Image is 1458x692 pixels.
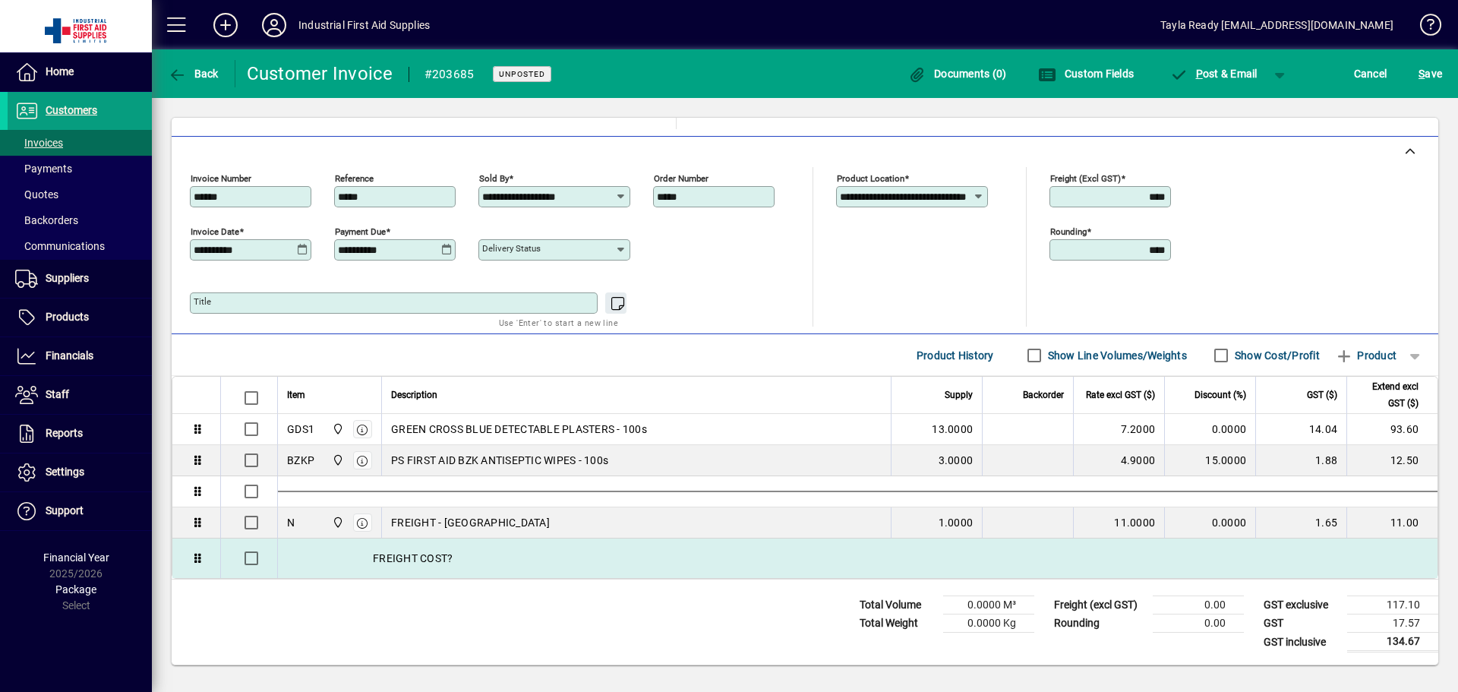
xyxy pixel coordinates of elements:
[8,260,152,298] a: Suppliers
[1164,414,1255,445] td: 0.0000
[328,452,346,469] span: INDUSTRIAL FIRST AID SUPPLIES LTD
[278,539,1437,578] div: FREIGHT COST?
[1153,615,1244,633] td: 0.00
[1196,68,1203,80] span: P
[945,387,973,403] span: Supply
[479,173,509,184] mat-label: Sold by
[939,515,974,530] span: 1.0000
[391,453,608,468] span: PS FIRST AID BZK ANTISEPTIC WIPES - 100s
[1083,515,1155,530] div: 11.0000
[1034,60,1138,87] button: Custom Fields
[1335,343,1396,368] span: Product
[8,376,152,414] a: Staff
[1046,596,1153,615] td: Freight (excl GST)
[1415,60,1446,87] button: Save
[335,226,386,237] mat-label: Payment due
[328,421,346,438] span: INDUSTRIAL FIRST AID SUPPLIES LTD
[499,69,545,79] span: Unposted
[15,240,105,252] span: Communications
[15,163,72,175] span: Payments
[287,387,305,403] span: Item
[8,233,152,259] a: Communications
[8,130,152,156] a: Invoices
[1327,342,1404,369] button: Product
[328,514,346,531] span: INDUSTRIAL FIRST AID SUPPLIES LTD
[1256,633,1347,652] td: GST inclusive
[287,453,314,468] div: BZKP
[1347,633,1438,652] td: 134.67
[1354,62,1387,86] span: Cancel
[1169,68,1258,80] span: ost & Email
[932,422,973,437] span: 13.0000
[1162,60,1265,87] button: Post & Email
[250,11,298,39] button: Profile
[1255,414,1346,445] td: 14.04
[46,466,84,478] span: Settings
[1419,68,1425,80] span: S
[1160,13,1393,37] div: Tayla Ready [EMAIL_ADDRESS][DOMAIN_NAME]
[8,415,152,453] a: Reports
[391,515,550,530] span: FREIGHT - [GEOGRAPHIC_DATA]
[1050,173,1121,184] mat-label: Freight (excl GST)
[391,387,437,403] span: Description
[1153,596,1244,615] td: 0.00
[1346,507,1437,539] td: 11.00
[424,62,475,87] div: #203685
[1023,387,1064,403] span: Backorder
[8,156,152,182] a: Payments
[904,60,1011,87] button: Documents (0)
[8,299,152,337] a: Products
[1046,615,1153,633] td: Rounding
[943,615,1034,633] td: 0.0000 Kg
[194,296,211,307] mat-label: Title
[168,68,219,80] span: Back
[46,504,84,517] span: Support
[1409,3,1439,52] a: Knowledge Base
[191,173,251,184] mat-label: Invoice number
[46,104,97,116] span: Customers
[335,173,374,184] mat-label: Reference
[1419,62,1442,86] span: ave
[1045,348,1187,363] label: Show Line Volumes/Weights
[247,62,393,86] div: Customer Invoice
[46,272,89,284] span: Suppliers
[8,53,152,91] a: Home
[1255,445,1346,476] td: 1.88
[201,11,250,39] button: Add
[287,422,314,437] div: GDS1
[8,207,152,233] a: Backorders
[164,60,222,87] button: Back
[939,453,974,468] span: 3.0000
[1232,348,1320,363] label: Show Cost/Profit
[910,342,1000,369] button: Product History
[46,65,74,77] span: Home
[8,453,152,491] a: Settings
[8,182,152,207] a: Quotes
[1083,422,1155,437] div: 7.2000
[1256,615,1347,633] td: GST
[15,188,58,201] span: Quotes
[654,173,708,184] mat-label: Order number
[837,173,904,184] mat-label: Product location
[482,243,541,254] mat-label: Delivery status
[8,337,152,375] a: Financials
[46,311,89,323] span: Products
[15,214,78,226] span: Backorders
[287,515,295,530] div: N
[1164,507,1255,539] td: 0.0000
[46,427,83,439] span: Reports
[1347,596,1438,615] td: 117.10
[152,60,235,87] app-page-header-button: Back
[1346,414,1437,445] td: 93.60
[1038,68,1134,80] span: Custom Fields
[391,422,647,437] span: GREEN CROSS BLUE DETECTABLE PLASTERS - 100s
[46,349,93,362] span: Financials
[1086,387,1155,403] span: Rate excl GST ($)
[1164,445,1255,476] td: 15.0000
[1347,615,1438,633] td: 17.57
[943,596,1034,615] td: 0.0000 M³
[8,492,152,530] a: Support
[43,551,109,564] span: Financial Year
[1256,596,1347,615] td: GST exclusive
[191,226,239,237] mat-label: Invoice date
